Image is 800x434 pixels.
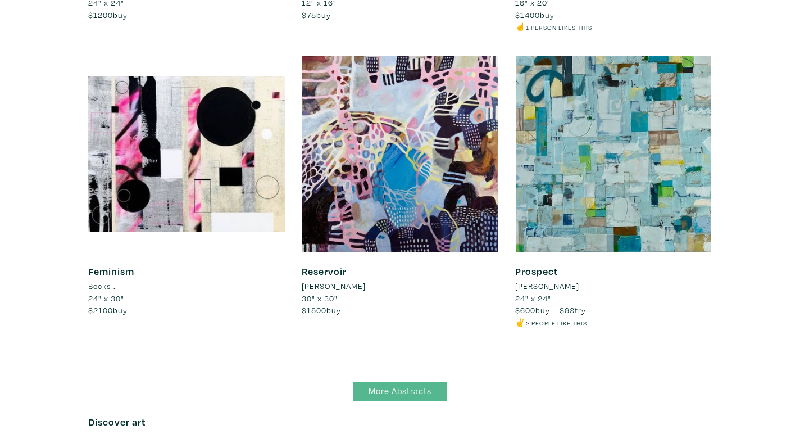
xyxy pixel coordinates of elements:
span: buy [515,10,554,20]
span: $63 [560,305,575,315]
span: buy [302,305,341,315]
a: Reservoir [302,265,347,278]
a: More Abstracts [353,382,447,401]
a: Prospect [515,265,558,278]
li: ✌️ [515,317,712,329]
span: $2100 [88,305,113,315]
small: 1 person likes this [526,23,592,31]
a: [PERSON_NAME] [515,280,712,292]
span: $600 [515,305,535,315]
a: Feminism [88,265,134,278]
small: 2 people like this [526,319,587,327]
h6: Discover art [88,416,712,428]
span: buy [88,10,128,20]
span: 24" x 24" [515,293,551,304]
span: 30" x 30" [302,293,338,304]
span: buy — try [515,305,586,315]
span: $1500 [302,305,326,315]
a: Becks . [88,280,285,292]
li: Becks . [88,280,116,292]
span: $75 [302,10,316,20]
span: 24" x 30" [88,293,124,304]
li: [PERSON_NAME] [302,280,366,292]
li: [PERSON_NAME] [515,280,579,292]
span: buy [302,10,331,20]
span: $1200 [88,10,113,20]
span: $1400 [515,10,540,20]
span: buy [88,305,128,315]
a: [PERSON_NAME] [302,280,498,292]
li: ☝️ [515,21,712,33]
